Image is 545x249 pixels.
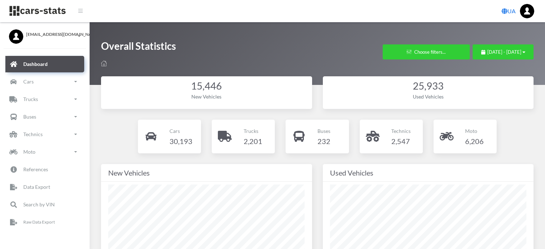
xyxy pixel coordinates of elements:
[26,31,81,38] span: [EMAIL_ADDRESS][DOMAIN_NAME]
[5,144,84,160] a: Moto
[473,44,534,59] button: [DATE] - [DATE]
[5,126,84,143] a: Technics
[244,135,262,147] h4: 2,201
[101,39,176,56] h1: Overall Statistics
[169,135,192,147] h4: 30,193
[23,147,35,156] p: Moto
[108,93,305,100] div: New Vehicles
[330,167,527,178] div: Used Vehicles
[465,135,484,147] h4: 6,206
[330,79,527,93] div: 25,933
[23,218,55,226] p: Raw Data Export
[391,126,411,135] p: Technics
[23,200,55,209] p: Search by VIN
[23,182,50,191] p: Data Export
[465,126,484,135] p: Moto
[23,165,48,174] p: References
[23,59,48,68] p: Dashboard
[520,4,534,18] img: ...
[108,79,305,93] div: 15,446
[108,167,305,178] div: New Vehicles
[5,161,84,178] a: References
[5,91,84,107] a: Trucks
[9,5,66,16] img: navbar brand
[383,44,470,59] button: Choose filters...
[391,135,411,147] h4: 2,547
[330,93,527,100] div: Used Vehicles
[5,196,84,213] a: Search by VIN
[169,126,192,135] p: Cars
[9,29,81,38] a: [EMAIL_ADDRESS][DOMAIN_NAME]
[317,126,330,135] p: Buses
[23,112,36,121] p: Buses
[317,135,330,147] h4: 232
[5,73,84,90] a: Cars
[244,126,262,135] p: Trucks
[23,130,43,139] p: Technics
[5,109,84,125] a: Buses
[23,95,38,104] p: Trucks
[487,49,521,55] span: [DATE] - [DATE]
[5,56,84,72] a: Dashboard
[499,4,518,18] a: UA
[23,77,34,86] p: Cars
[5,214,84,230] a: Raw Data Export
[5,179,84,195] a: Data Export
